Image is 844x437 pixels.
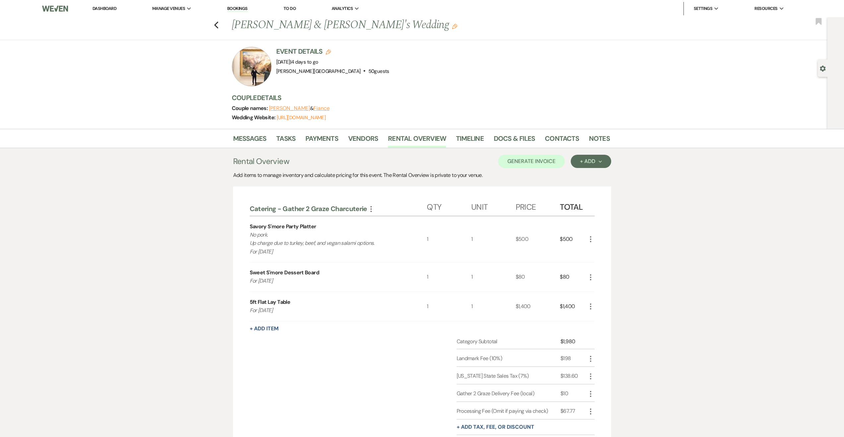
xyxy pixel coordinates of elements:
[516,216,560,262] div: $500
[560,372,586,380] div: $138.60
[233,155,289,167] h3: Rental Overview
[427,292,471,321] div: 1
[276,47,389,56] h3: Event Details
[457,424,534,430] button: + Add tax, fee, or discount
[313,106,330,111] button: Fiance
[427,262,471,292] div: 1
[290,59,318,65] span: |
[516,196,560,216] div: Price
[457,338,561,346] div: Category Subtotal
[250,231,409,256] p: No pork. Up charge due to turkey, beef, and vegan salami options. For [DATE]
[820,65,826,71] button: Open lead details
[250,204,427,213] div: Catering - Gather 2 Graze Charcuterie
[348,133,378,148] a: Vendors
[516,292,560,321] div: $1,400
[452,23,457,29] button: Edit
[250,306,409,315] p: For [DATE]
[560,355,586,362] div: $198
[250,277,409,285] p: For [DATE]
[276,133,295,148] a: Tasks
[232,114,277,121] span: Wedding Website:
[368,68,389,75] span: 50 guests
[250,326,279,331] button: + Add Item
[250,223,316,231] div: Savory S'more Party Platter
[457,390,561,398] div: Gather 2 Graze Delivery Fee (local)
[42,2,68,16] img: Weven Logo
[571,155,611,168] button: + Add
[457,372,561,380] div: [US_STATE] State Sales Tax (7%)
[498,155,565,168] button: Generate Invoice
[232,17,529,33] h1: [PERSON_NAME] & [PERSON_NAME]'s Wedding
[388,133,446,148] a: Rental Overview
[560,338,586,346] div: $1,980
[471,216,516,262] div: 1
[457,355,561,362] div: Landmark Fee (10%)
[457,407,561,415] div: Processing Fee (Omit if paying via check)
[560,407,586,415] div: $67.77
[560,262,586,292] div: $80
[471,196,516,216] div: Unit
[269,106,310,111] button: [PERSON_NAME]
[305,133,338,148] a: Payments
[276,59,318,65] span: [DATE]
[694,5,713,12] span: Settings
[227,6,248,12] a: Bookings
[456,133,484,148] a: Timeline
[560,292,586,321] div: $1,400
[269,105,330,112] span: &
[516,262,560,292] div: $80
[494,133,535,148] a: Docs & Files
[560,196,586,216] div: Total
[471,262,516,292] div: 1
[277,114,326,121] a: [URL][DOMAIN_NAME]
[233,133,267,148] a: Messages
[250,298,290,306] div: 5ft Flat Lay Table
[754,5,777,12] span: Resources
[560,390,586,398] div: $10
[232,105,269,112] span: Couple names:
[284,6,296,11] a: To Do
[93,6,116,11] a: Dashboard
[152,5,185,12] span: Manage Venues
[233,171,611,179] div: Add items to manage inventory and calculate pricing for this event. The Rental Overview is privat...
[332,5,353,12] span: Analytics
[471,292,516,321] div: 1
[427,216,471,262] div: 1
[589,133,610,148] a: Notes
[250,269,319,277] div: Sweet S'more Dessert Board
[560,216,586,262] div: $500
[580,159,602,164] div: + Add
[545,133,579,148] a: Contacts
[427,196,471,216] div: Qty
[276,68,361,75] span: [PERSON_NAME][GEOGRAPHIC_DATA]
[291,59,318,65] span: 4 days to go
[232,93,603,102] h3: Couple Details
